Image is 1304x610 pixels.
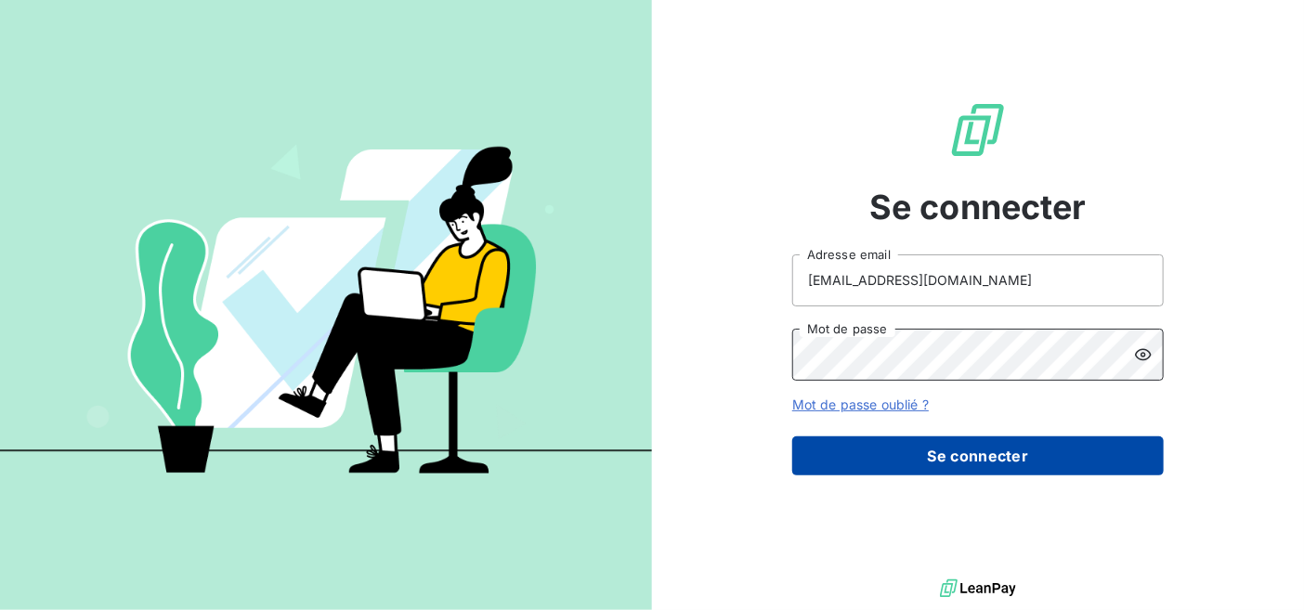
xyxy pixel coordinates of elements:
[948,100,1008,160] img: Logo LeanPay
[869,182,1087,232] span: Se connecter
[792,396,929,412] a: Mot de passe oublié ?
[792,254,1164,306] input: placeholder
[940,575,1016,603] img: logo
[792,436,1164,475] button: Se connecter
